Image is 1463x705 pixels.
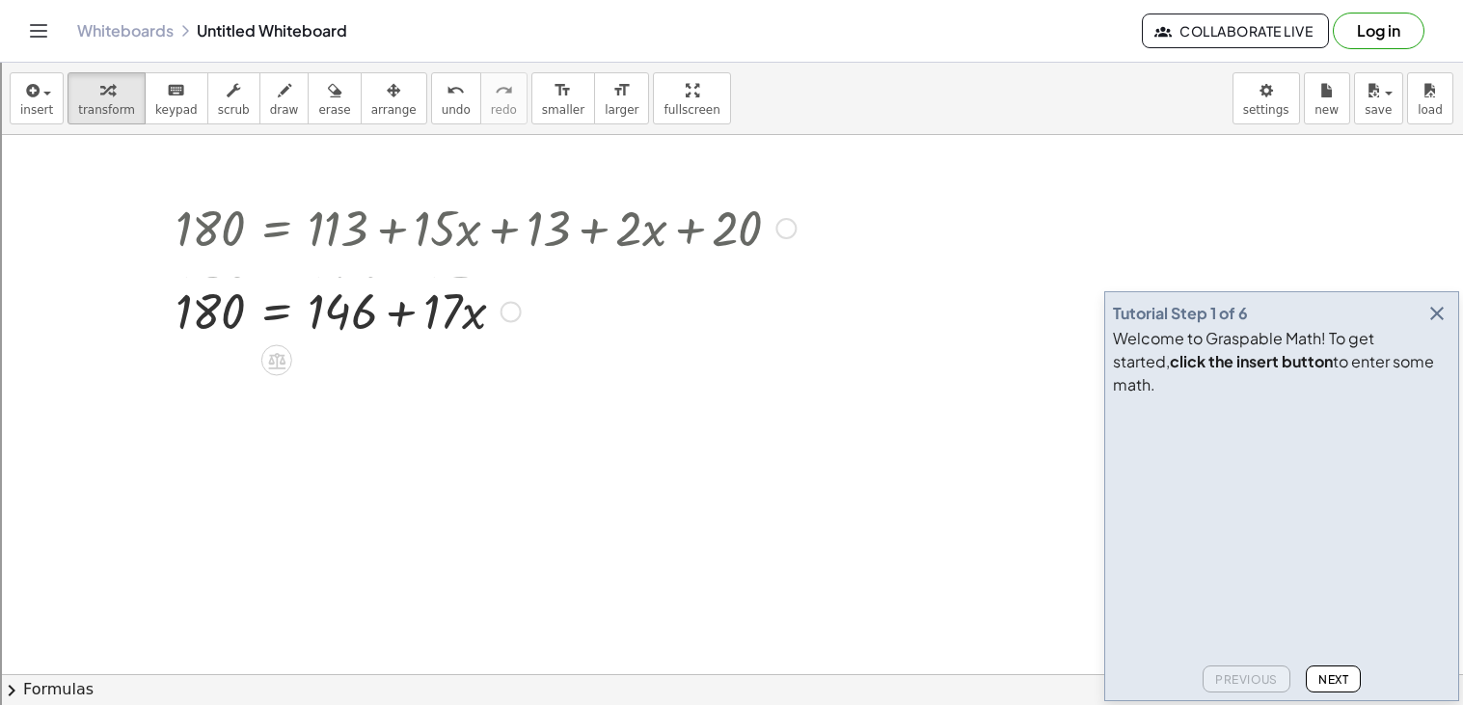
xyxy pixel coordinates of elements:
[8,25,1455,42] div: Sort New > Old
[8,42,1455,60] div: Move To ...
[1333,13,1424,49] button: Log in
[1170,351,1333,371] b: click the insert button
[78,103,135,117] span: transform
[8,8,1455,25] div: Sort A > Z
[8,77,1455,95] div: Options
[8,129,1455,147] div: Move To ...
[23,15,54,46] button: Toggle navigation
[68,72,146,124] button: transform
[8,95,1455,112] div: Sign out
[8,112,1455,129] div: Rename
[77,21,174,41] a: Whiteboards
[1113,302,1248,325] div: Tutorial Step 1 of 6
[8,60,1455,77] div: Delete
[1142,14,1329,48] button: Collaborate Live
[1113,327,1450,396] div: Welcome to Graspable Math! To get started, to enter some math.
[1306,665,1361,692] button: Next
[1318,672,1348,687] span: Next
[1158,22,1313,40] span: Collaborate Live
